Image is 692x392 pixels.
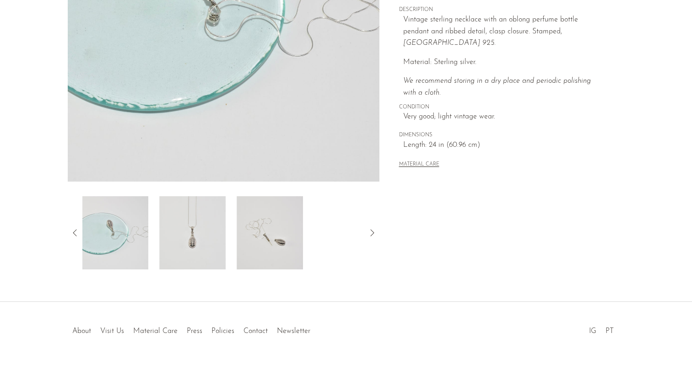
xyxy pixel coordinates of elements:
[211,328,234,335] a: Policies
[399,131,605,140] span: DIMENSIONS
[403,111,605,123] span: Very good; light vintage wear.
[187,328,202,335] a: Press
[159,196,226,269] img: Ribbed Perfume Bottle Pendant Necklace
[82,196,148,269] img: Ribbed Perfume Bottle Pendant Necklace
[403,140,605,151] span: Length: 24 in (60.96 cm)
[584,320,618,338] ul: Social Medias
[399,161,439,168] button: MATERIAL CARE
[100,328,124,335] a: Visit Us
[403,57,605,69] p: Material: Sterling silver.
[589,328,596,335] a: IG
[243,328,268,335] a: Contact
[403,14,605,49] p: Vintage sterling necklace with an oblong perfume bottle pendant and ribbed detail, clasp closure....
[605,328,614,335] a: PT
[68,320,315,338] ul: Quick links
[399,103,605,112] span: CONDITION
[403,39,496,47] em: [GEOGRAPHIC_DATA] 925.
[399,6,605,14] span: DESCRIPTION
[237,196,303,269] img: Ribbed Perfume Bottle Pendant Necklace
[403,77,591,97] i: We recommend storing in a dry place and periodic polishing with a cloth.
[72,328,91,335] a: About
[133,328,178,335] a: Material Care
